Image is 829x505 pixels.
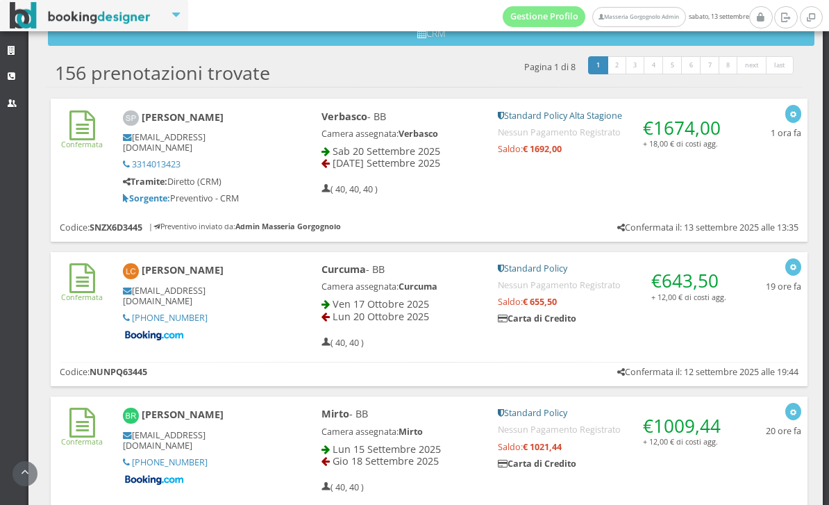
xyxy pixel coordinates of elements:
[700,56,720,74] a: 7
[503,6,749,27] span: sabato, 13 settembre
[592,7,685,27] a: Masseria Gorgognolo Admin
[60,367,147,377] h5: Codice:
[498,442,726,452] h5: Saldo:
[399,128,438,140] b: Verbasco
[644,56,664,74] a: 4
[498,297,726,307] h5: Saldo:
[523,143,562,155] strong: € 1692,00
[132,312,208,324] a: [PHONE_NUMBER]
[123,408,139,424] img: Ben Rogmans
[498,313,576,324] b: Carta di Credito
[399,426,423,438] b: Mirto
[321,110,367,123] b: Verbasco
[771,128,801,138] h5: 1 ora fa
[90,222,142,233] b: SNZX6D3445
[651,268,719,293] span: €
[55,62,270,84] h2: 156 prenotazioni trovate
[681,56,701,74] a: 6
[142,263,224,276] b: [PERSON_NAME]
[643,115,721,140] span: €
[61,281,103,302] a: Confermata
[498,458,576,470] b: Carta di Credito
[235,221,341,231] b: Admin Masseria Gorgognolo
[653,413,721,438] span: 1009,44
[333,310,429,323] span: Lun 20 Ottobre 2025
[142,408,224,421] b: [PERSON_NAME]
[766,56,794,74] a: last
[123,110,139,126] img: Sabrina pressendo
[61,128,103,149] a: Confermata
[90,366,147,378] b: NUNPQ63445
[321,281,479,292] h5: Camera assegnata:
[333,144,440,158] span: Sab 20 Settembre 2025
[651,292,726,302] small: + 12,00 € di costi agg.
[653,115,721,140] span: 1674,00
[498,127,726,138] h5: Nessun Pagamento Registrato
[766,426,801,436] h5: 20 ore fa
[498,408,726,418] h5: Standard Policy
[123,430,275,451] h5: [EMAIL_ADDRESS][DOMAIN_NAME]
[123,192,170,204] b: Sorgente:
[333,454,439,467] span: Gio 18 Settembre 2025
[498,263,726,274] h5: Standard Policy
[333,442,441,456] span: Lun 15 Settembre 2025
[524,62,576,72] h5: Pagina 1 di 8
[123,176,167,188] b: Tramite:
[498,424,726,435] h5: Nessun Pagamento Registrato
[333,297,429,311] span: Ven 17 Ottobre 2025
[719,56,739,74] a: 8
[123,474,185,486] img: Booking-com-logo.png
[523,441,562,453] strong: € 1021,44
[321,263,479,275] h4: - BB
[588,56,608,74] a: 1
[617,367,798,377] h5: Confermata il: 12 settembre 2025 alle 19:44
[399,281,437,292] b: Curcuma
[766,281,801,292] h5: 19 ore fa
[662,268,719,293] span: 643,50
[321,110,479,122] h4: - BB
[123,285,275,306] h5: [EMAIL_ADDRESS][DOMAIN_NAME]
[142,110,224,124] b: [PERSON_NAME]
[321,427,479,437] h5: Camera assegnata:
[61,425,103,447] a: Confermata
[643,413,721,438] span: €
[617,222,798,233] h5: Confermata il: 13 settembre 2025 alle 13:35
[132,158,181,170] a: 3314013423
[123,193,275,204] h5: Preventivo - CRM
[321,338,364,348] h5: ( 40, 40 )
[321,482,364,492] h5: ( 40, 40 )
[662,56,683,74] a: 5
[149,222,341,231] h6: | Preventivo inviato da:
[523,296,557,308] strong: € 655,50
[498,144,726,154] h5: Saldo:
[321,407,349,420] b: Mirto
[321,408,479,420] h4: - BB
[48,22,814,46] button: CRM
[498,110,726,121] h5: Standard Policy Alta Stagione
[123,132,275,153] h5: [EMAIL_ADDRESS][DOMAIN_NAME]
[498,280,726,290] h5: Nessun Pagamento Registrato
[132,456,208,468] a: [PHONE_NUMBER]
[321,263,366,276] b: Curcuma
[643,436,718,447] small: + 12,00 € di costi agg.
[737,56,767,74] a: next
[503,6,586,27] a: Gestione Profilo
[321,184,378,194] h5: ( 40, 40, 40 )
[643,138,718,149] small: + 18,00 € di costi agg.
[321,129,479,139] h5: Camera assegnata:
[10,2,151,29] img: BookingDesigner.com
[123,176,275,187] h5: Diretto (CRM)
[60,222,142,233] h5: Codice:
[626,56,646,74] a: 3
[333,156,440,169] span: [DATE] Settembre 2025
[607,56,627,74] a: 2
[123,329,185,342] img: Booking-com-logo.png
[123,263,139,279] img: Lauren Culbertson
